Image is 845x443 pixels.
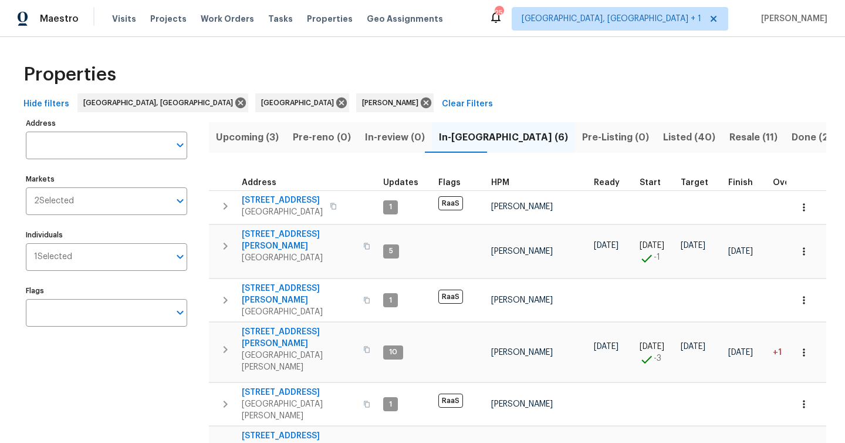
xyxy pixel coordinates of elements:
[728,247,753,256] span: [DATE]
[728,348,753,357] span: [DATE]
[729,129,778,146] span: Resale (11)
[681,343,705,351] span: [DATE]
[242,229,356,252] span: [STREET_ADDRESS][PERSON_NAME]
[491,179,509,187] span: HPM
[792,129,844,146] span: Done (288)
[773,179,814,187] div: Days past target finish date
[654,251,660,263] span: -1
[242,326,356,350] span: [STREET_ADDRESS][PERSON_NAME]
[491,348,553,357] span: [PERSON_NAME]
[663,129,715,146] span: Listed (40)
[293,129,351,146] span: Pre-reno (0)
[384,347,402,357] span: 10
[384,246,398,256] span: 5
[491,203,553,211] span: [PERSON_NAME]
[26,176,187,183] label: Markets
[40,13,79,25] span: Maestro
[367,13,443,25] span: Geo Assignments
[594,179,620,187] span: Ready
[26,120,187,127] label: Address
[268,15,293,23] span: Tasks
[242,283,356,306] span: [STREET_ADDRESS][PERSON_NAME]
[491,296,553,304] span: [PERSON_NAME]
[242,350,356,373] span: [GEOGRAPHIC_DATA][PERSON_NAME]
[356,93,434,112] div: [PERSON_NAME]
[491,400,553,408] span: [PERSON_NAME]
[242,306,356,318] span: [GEOGRAPHIC_DATA]
[442,97,493,112] span: Clear Filters
[635,224,676,278] td: Project started 1 days early
[172,137,188,153] button: Open
[495,7,503,19] div: 25
[34,252,72,262] span: 1 Selected
[773,179,803,187] span: Overall
[242,398,356,422] span: [GEOGRAPHIC_DATA][PERSON_NAME]
[438,179,461,187] span: Flags
[172,249,188,265] button: Open
[19,93,74,115] button: Hide filters
[242,179,276,187] span: Address
[491,247,553,256] span: [PERSON_NAME]
[437,93,498,115] button: Clear Filters
[26,287,187,294] label: Flags
[23,97,69,112] span: Hide filters
[756,13,827,25] span: [PERSON_NAME]
[594,241,618,250] span: [DATE]
[362,97,423,109] span: [PERSON_NAME]
[384,202,397,212] span: 1
[640,179,671,187] div: Actual renovation start date
[261,97,339,109] span: [GEOGRAPHIC_DATA]
[728,179,753,187] span: Finish
[112,13,136,25] span: Visits
[242,387,356,398] span: [STREET_ADDRESS]
[172,304,188,321] button: Open
[681,179,719,187] div: Target renovation project end date
[26,231,187,239] label: Individuals
[172,193,188,209] button: Open
[216,129,279,146] span: Upcoming (3)
[640,343,664,351] span: [DATE]
[34,196,74,206] span: 2 Selected
[438,394,463,408] span: RaaS
[383,179,418,187] span: Updates
[681,179,708,187] span: Target
[768,323,819,382] td: 1 day(s) past target finish date
[307,13,353,25] span: Properties
[83,97,238,109] span: [GEOGRAPHIC_DATA], [GEOGRAPHIC_DATA]
[242,206,323,218] span: [GEOGRAPHIC_DATA]
[635,323,676,382] td: Project started 3 days early
[23,69,116,80] span: Properties
[150,13,187,25] span: Projects
[438,196,463,210] span: RaaS
[681,241,705,250] span: [DATE]
[365,129,425,146] span: In-review (0)
[654,353,661,364] span: -3
[594,343,618,351] span: [DATE]
[242,252,356,264] span: [GEOGRAPHIC_DATA]
[728,179,763,187] div: Projected renovation finish date
[384,296,397,306] span: 1
[242,194,323,206] span: [STREET_ADDRESS]
[255,93,349,112] div: [GEOGRAPHIC_DATA]
[77,93,248,112] div: [GEOGRAPHIC_DATA], [GEOGRAPHIC_DATA]
[640,241,664,250] span: [DATE]
[522,13,701,25] span: [GEOGRAPHIC_DATA], [GEOGRAPHIC_DATA] + 1
[640,179,661,187] span: Start
[438,290,463,304] span: RaaS
[773,348,782,357] span: +1
[594,179,630,187] div: Earliest renovation start date (first business day after COE or Checkout)
[384,400,397,410] span: 1
[582,129,649,146] span: Pre-Listing (0)
[201,13,254,25] span: Work Orders
[439,129,568,146] span: In-[GEOGRAPHIC_DATA] (6)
